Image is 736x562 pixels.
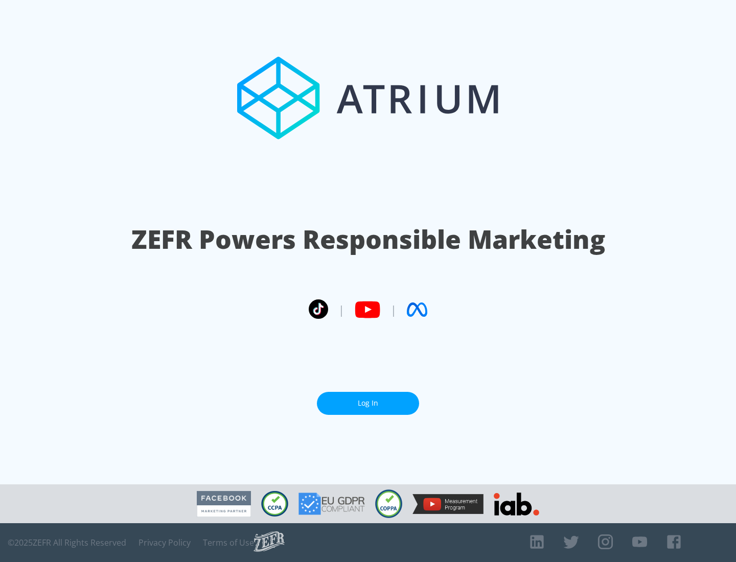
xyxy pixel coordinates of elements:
span: © 2025 ZEFR All Rights Reserved [8,537,126,548]
img: IAB [494,493,539,516]
img: COPPA Compliant [375,489,402,518]
img: GDPR Compliant [298,493,365,515]
span: | [338,302,344,317]
img: YouTube Measurement Program [412,494,484,514]
img: Facebook Marketing Partner [197,491,251,517]
a: Privacy Policy [139,537,191,548]
h1: ZEFR Powers Responsible Marketing [131,222,605,257]
a: Log In [317,392,419,415]
span: | [390,302,397,317]
a: Terms of Use [203,537,254,548]
img: CCPA Compliant [261,491,288,517]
